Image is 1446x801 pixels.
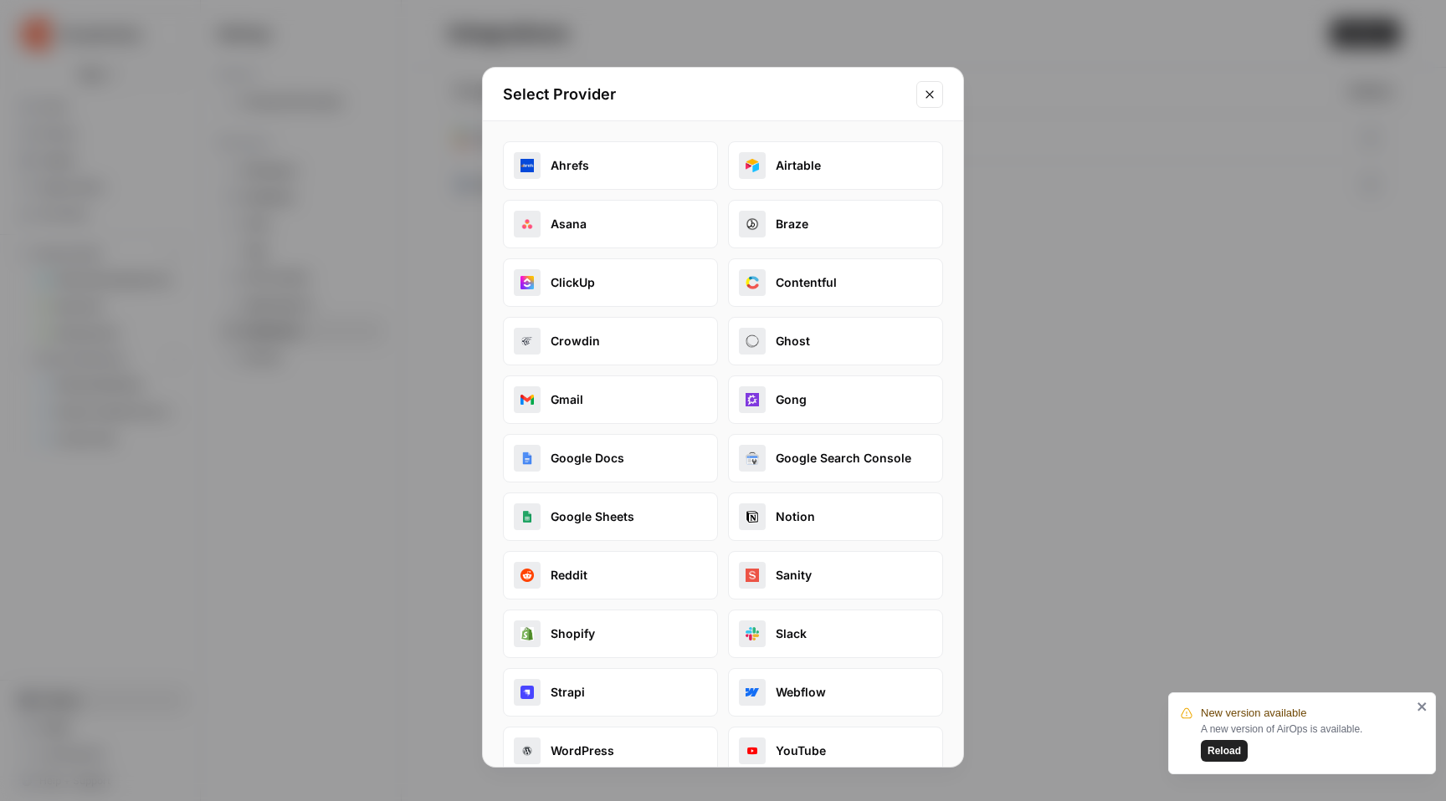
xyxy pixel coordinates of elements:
img: gmail [520,393,534,406]
button: airtable_oauthAirtable [728,141,943,190]
button: google_search_consoleGoogle Search Console [728,434,943,482]
img: google_search_console [746,452,759,465]
img: airtable_oauth [746,159,759,172]
button: ghostGhost [728,317,943,365]
button: notionNotion [728,492,943,541]
button: close [1417,700,1428,713]
button: redditReddit [503,551,718,599]
button: sanitySanity [728,551,943,599]
button: slackSlack [728,610,943,658]
img: gong [746,393,759,406]
img: contentful [746,276,759,289]
button: gongGong [728,375,943,424]
button: gmailGmail [503,375,718,424]
img: notion [746,510,759,523]
div: A new version of AirOps is available. [1201,722,1412,762]
button: youtubeYouTube [728,727,943,775]
img: strapi [520,686,534,699]
img: ahrefs [520,159,534,172]
span: Reload [1208,743,1241,758]
img: youtube [746,744,759,758]
button: asanaAsana [503,200,718,248]
button: crowdinCrowdin [503,317,718,365]
img: shopify [520,627,534,640]
button: shopifyShopify [503,610,718,658]
img: ghost [746,334,759,348]
img: asana [520,217,534,231]
img: wordpress [520,744,534,758]
button: brazeBraze [728,200,943,248]
span: New version available [1201,705,1306,722]
button: webflow_oauthWebflow [728,668,943,717]
button: wordpressWordPress [503,727,718,775]
button: google_docsGoogle Docs [503,434,718,482]
img: reddit [520,569,534,582]
img: sanity [746,569,759,582]
img: crowdin [520,334,534,348]
button: Reload [1201,740,1248,762]
img: slack [746,627,759,640]
button: clickupClickUp [503,258,718,307]
img: google_docs [520,452,534,465]
img: clickup [520,276,534,289]
button: contentfulContentful [728,258,943,307]
button: ahrefsAhrefs [503,141,718,190]
button: google_sheetsGoogle Sheets [503,492,718,541]
img: google_sheets [520,510,534,523]
img: webflow_oauth [746,686,759,699]
h2: Select Provider [503,83,906,106]
button: strapiStrapi [503,668,718,717]
button: Close modal [916,81,943,108]
img: braze [746,217,759,231]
